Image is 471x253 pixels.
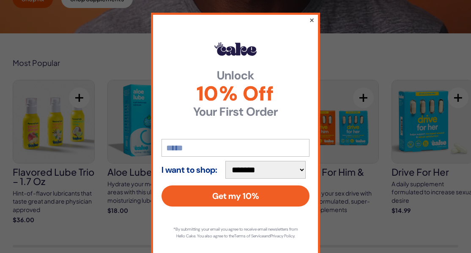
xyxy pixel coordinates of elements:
span: 10% Off [162,84,309,104]
a: Privacy Policy [271,233,294,239]
a: Terms of Service [234,233,264,239]
button: × [309,15,315,25]
p: *By submitting your email you agree to receive email newsletters from Hello Cake. You also agree ... [170,226,301,239]
strong: Unlock [162,70,309,82]
strong: Your First Order [162,106,309,118]
button: Get my 10% [162,185,309,207]
img: Hello Cake [214,42,257,56]
strong: I want to shop: [162,165,217,174]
